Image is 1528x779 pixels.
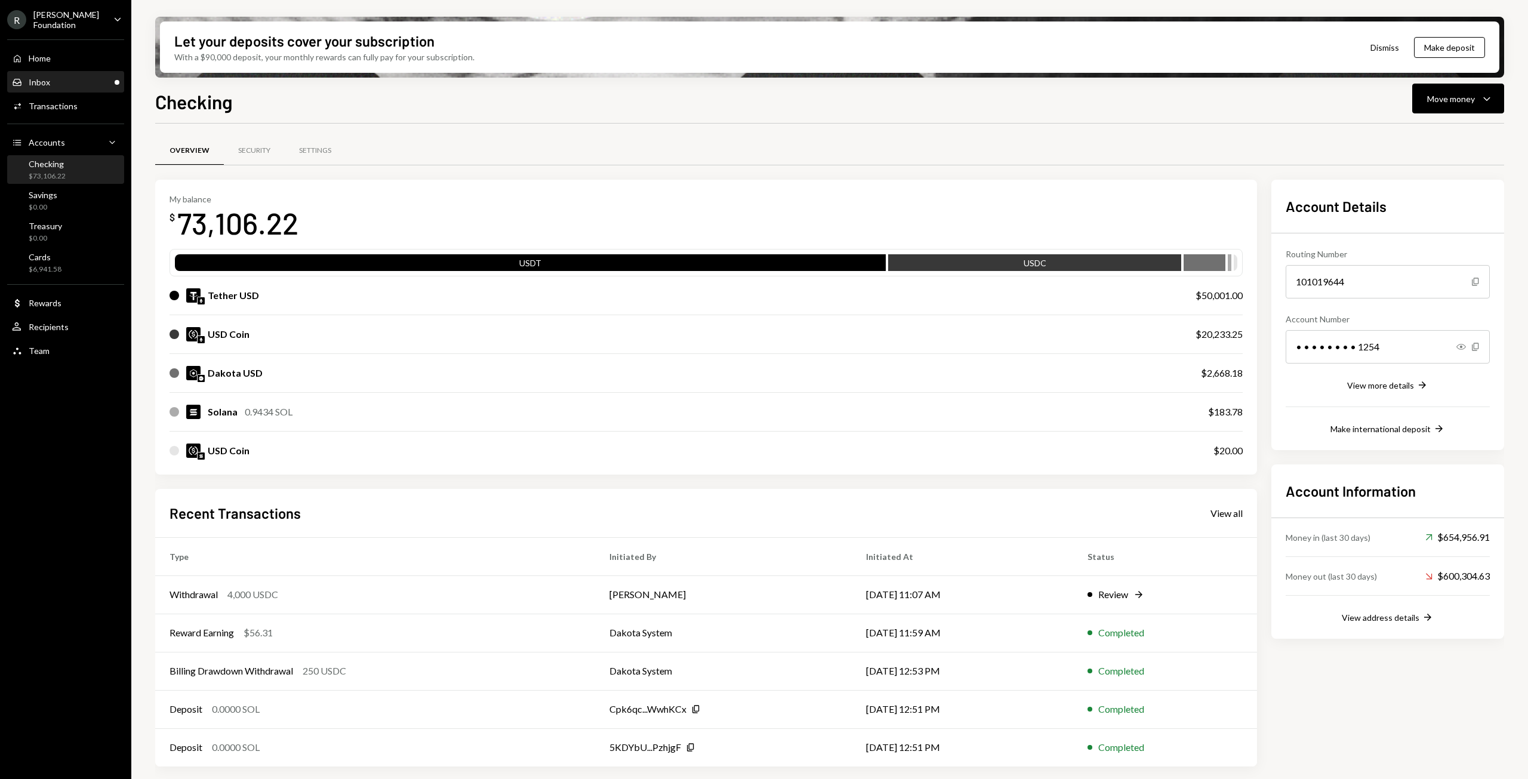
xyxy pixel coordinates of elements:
div: 0.0000 SOL [212,740,260,755]
div: 73,106.22 [177,204,298,242]
div: $56.31 [244,626,273,640]
a: Rewards [7,292,124,313]
div: Settings [299,146,331,156]
div: $6,941.58 [29,264,61,275]
div: Let your deposits cover your subscription [174,31,435,51]
td: [DATE] 12:51 PM [852,728,1073,766]
div: Review [1098,587,1128,602]
div: $183.78 [1208,405,1243,419]
div: Account Number [1286,313,1490,325]
a: Inbox [7,71,124,93]
div: Reward Earning [170,626,234,640]
div: Completed [1098,702,1144,716]
div: Deposit [170,740,202,755]
a: Overview [155,136,224,166]
div: Recipients [29,322,69,332]
div: Rewards [29,298,61,308]
div: 0.0000 SOL [212,702,260,716]
a: Cards$6,941.58 [7,248,124,277]
div: • • • • • • • • 1254 [1286,330,1490,364]
td: Dakota System [595,652,852,690]
div: View address details [1342,612,1419,623]
th: Initiated At [852,537,1073,575]
img: USDC [186,327,201,341]
div: $654,956.91 [1425,530,1490,544]
a: Security [224,136,285,166]
div: $0.00 [29,233,62,244]
div: Dakota USD [208,366,263,380]
td: [DATE] 12:51 PM [852,690,1073,728]
img: solana-mainnet [198,452,205,460]
div: 0.9434 SOL [245,405,292,419]
td: [DATE] 11:07 AM [852,575,1073,614]
img: ethereum-mainnet [198,297,205,304]
div: Overview [170,146,210,156]
a: View all [1210,506,1243,519]
div: USDC [888,257,1181,273]
div: $0.00 [29,202,57,213]
button: View address details [1342,611,1434,624]
div: Transactions [29,101,78,111]
div: Move money [1427,93,1475,105]
div: 4,000 USDC [227,587,278,602]
a: Accounts [7,131,124,153]
div: $50,001.00 [1196,288,1243,303]
div: Accounts [29,137,65,147]
div: Withdrawal [170,587,218,602]
div: [PERSON_NAME] Foundation [33,10,104,30]
td: [DATE] 12:53 PM [852,652,1073,690]
div: Cpk6qc...WwhKCx [609,702,686,716]
div: My balance [170,194,298,204]
div: $73,106.22 [29,171,66,181]
div: $600,304.63 [1425,569,1490,583]
img: USDC [186,444,201,458]
div: $2,668.18 [1201,366,1243,380]
h2: Account Details [1286,196,1490,216]
div: Inbox [29,77,50,87]
h2: Account Information [1286,481,1490,501]
div: $20,233.25 [1196,327,1243,341]
div: USDT [175,257,886,273]
a: Team [7,340,124,361]
td: Dakota System [595,614,852,652]
div: Money out (last 30 days) [1286,570,1377,583]
div: Tether USD [208,288,259,303]
td: [PERSON_NAME] [595,575,852,614]
div: Treasury [29,221,62,231]
a: Treasury$0.00 [7,217,124,246]
div: $ [170,211,175,223]
div: USD Coin [208,327,249,341]
div: Billing Drawdown Withdrawal [170,664,293,678]
button: View more details [1347,379,1428,392]
th: Initiated By [595,537,852,575]
button: Make deposit [1414,37,1485,58]
img: ethereum-mainnet [198,336,205,343]
div: 5KDYbU...PzhjgF [609,740,681,755]
img: DKUSD [186,366,201,380]
a: Recipients [7,316,124,337]
div: Completed [1098,626,1144,640]
a: Transactions [7,95,124,116]
div: Security [238,146,270,156]
div: Money in (last 30 days) [1286,531,1370,544]
div: 101019644 [1286,265,1490,298]
div: R [7,10,26,29]
img: SOL [186,405,201,419]
td: [DATE] 11:59 AM [852,614,1073,652]
div: $20.00 [1213,444,1243,458]
button: Move money [1412,84,1504,113]
div: With a $90,000 deposit, your monthly rewards can fully pay for your subscription. [174,51,475,63]
a: Settings [285,136,346,166]
div: Savings [29,190,57,200]
div: Deposit [170,702,202,716]
div: 250 USDC [303,664,346,678]
button: Make international deposit [1330,423,1445,436]
div: Completed [1098,740,1144,755]
img: USDT [186,288,201,303]
a: Home [7,47,124,69]
div: Solana [208,405,238,419]
th: Status [1073,537,1257,575]
h2: Recent Transactions [170,503,301,523]
div: Make international deposit [1330,424,1431,434]
a: Savings$0.00 [7,186,124,215]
